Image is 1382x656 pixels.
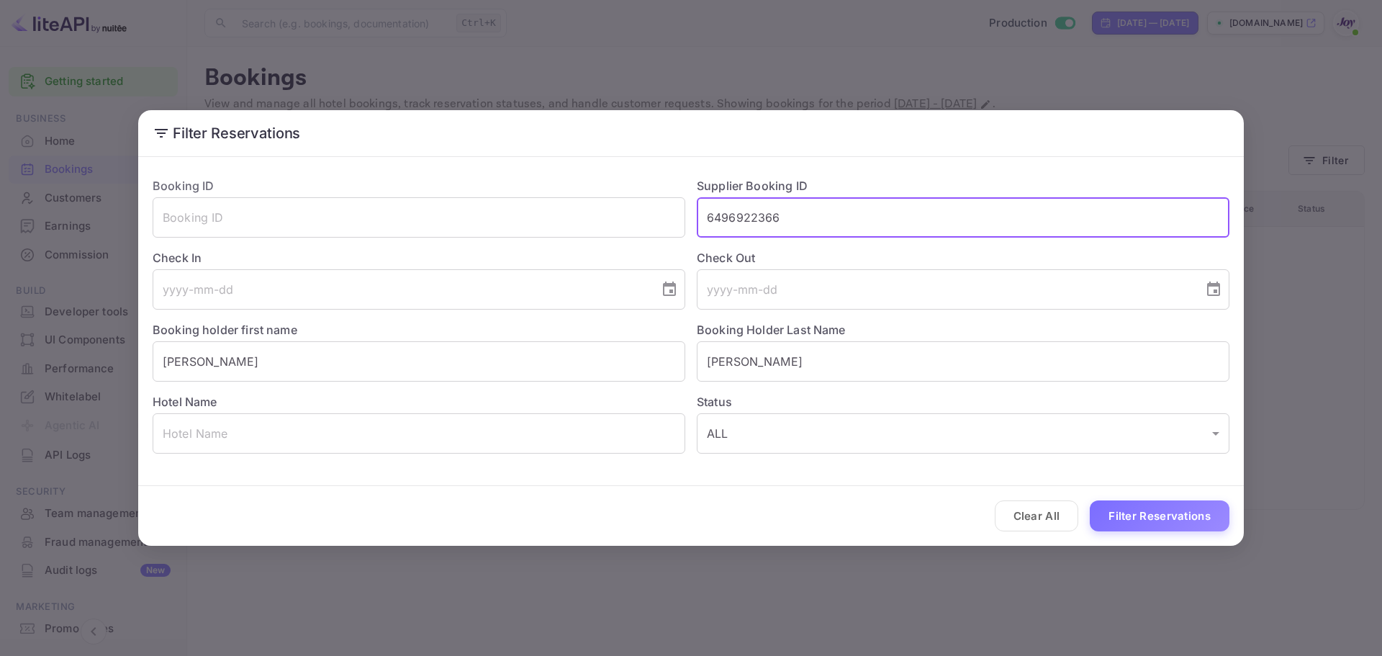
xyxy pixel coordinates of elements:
[138,110,1244,156] h2: Filter Reservations
[153,179,214,193] label: Booking ID
[697,393,1229,410] label: Status
[1090,500,1229,531] button: Filter Reservations
[153,323,297,337] label: Booking holder first name
[153,269,649,310] input: yyyy-mm-dd
[153,197,685,238] input: Booking ID
[697,413,1229,454] div: ALL
[697,323,846,337] label: Booking Holder Last Name
[697,197,1229,238] input: Supplier Booking ID
[697,249,1229,266] label: Check Out
[153,341,685,382] input: Holder First Name
[153,395,217,409] label: Hotel Name
[655,275,684,304] button: Choose date
[697,269,1193,310] input: yyyy-mm-dd
[697,341,1229,382] input: Holder Last Name
[1199,275,1228,304] button: Choose date
[697,179,808,193] label: Supplier Booking ID
[995,500,1079,531] button: Clear All
[153,413,685,454] input: Hotel Name
[153,249,685,266] label: Check In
